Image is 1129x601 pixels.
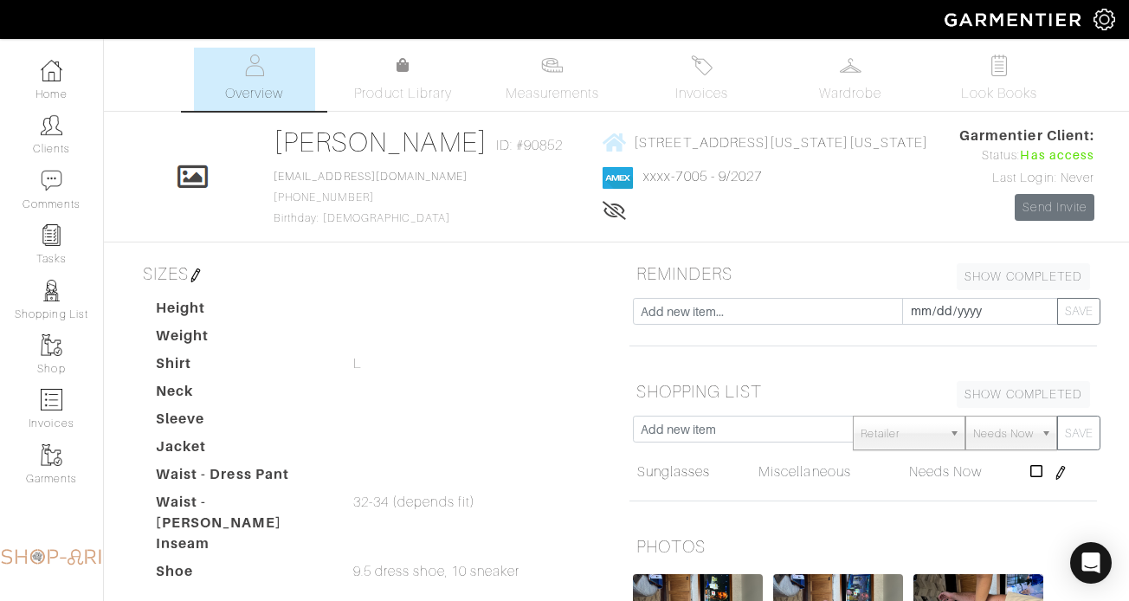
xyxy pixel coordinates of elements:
img: garmentier-logo-header-white-b43fb05a5012e4ada735d5af1a66efaba907eab6374d6393d1fbf88cb4ef424d.png [936,4,1094,35]
span: [STREET_ADDRESS][US_STATE][US_STATE] [634,134,928,150]
span: Measurements [506,83,600,104]
a: Send Invite [1015,194,1094,221]
img: measurements-466bbee1fd09ba9460f595b01e5d73f9e2bff037440d3c8f018324cb6cdf7a4a.svg [541,55,563,76]
a: Invoices [641,48,762,111]
img: orders-27d20c2124de7fd6de4e0e44c1d41de31381a507db9b33961299e4e07d508b8c.svg [691,55,713,76]
a: Measurements [492,48,614,111]
span: Invoices [675,83,728,104]
a: Wardrobe [790,48,911,111]
dt: Shirt [143,353,340,381]
span: [PHONE_NUMBER] Birthday: [DEMOGRAPHIC_DATA] [274,171,468,224]
dt: Neck [143,381,340,409]
img: pen-cf24a1663064a2ec1b9c1bd2387e9de7a2fa800b781884d57f21acf72779bad2.png [189,268,203,282]
h5: REMINDERS [629,256,1097,291]
img: wardrobe-487a4870c1b7c33e795ec22d11cfc2ed9d08956e64fb3008fe2437562e282088.svg [840,55,861,76]
a: Product Library [343,55,464,104]
a: xxxx-7005 - 9/2027 [643,169,762,184]
span: Wardrobe [819,83,881,104]
img: stylists-icon-eb353228a002819b7ec25b43dbf5f0378dd9e0616d9560372ff212230b889e62.png [41,280,62,301]
dt: Shoe [143,561,340,589]
img: comment-icon-a0a6a9ef722e966f86d9cbdc48e553b5cf19dbc54f86b18d962a5391bc8f6eb6.png [41,170,62,191]
span: L [353,353,362,374]
button: SAVE [1057,298,1100,325]
dt: Inseam [143,533,340,561]
img: gear-icon-white-bd11855cb880d31180b6d7d6211b90ccbf57a29d726f0c71d8c61bd08dd39cc2.png [1094,9,1115,30]
a: [STREET_ADDRESS][US_STATE][US_STATE] [603,132,928,153]
span: Retailer [861,417,942,451]
a: Look Books [939,48,1060,111]
a: Overview [194,48,315,111]
div: Open Intercom Messenger [1070,542,1112,584]
span: Overview [225,83,283,104]
a: [PERSON_NAME] [274,126,487,158]
h5: PHOTOS [629,529,1097,564]
span: Garmentier Client: [959,126,1094,146]
img: garments-icon-b7da505a4dc4fd61783c78ac3ca0ef83fa9d6f193b1c9dc38574b1d14d53ca28.png [41,334,62,356]
img: pen-cf24a1663064a2ec1b9c1bd2387e9de7a2fa800b781884d57f21acf72779bad2.png [1054,466,1068,480]
dt: Sleeve [143,409,340,436]
div: Last Login: Never [959,169,1094,188]
img: reminder-icon-8004d30b9f0a5d33ae49ab947aed9ed385cf756f9e5892f1edd6e32f2345188e.png [41,224,62,246]
dt: Weight [143,326,340,353]
span: Needs Now [973,417,1034,451]
a: SHOW COMPLETED [957,381,1090,408]
span: Needs Now [909,464,982,480]
a: SHOW COMPLETED [957,263,1090,290]
span: 32-34 (depends fit) [353,492,475,513]
span: ID: #90852 [496,135,564,156]
img: american_express-1200034d2e149cdf2cc7894a33a747db654cf6f8355cb502592f1d228b2ac700.png [603,167,633,189]
img: todo-9ac3debb85659649dc8f770b8b6100bb5dab4b48dedcbae339e5042a72dfd3cc.svg [989,55,1010,76]
dt: Jacket [143,436,340,464]
img: orders-icon-0abe47150d42831381b5fb84f609e132dff9fe21cb692f30cb5eec754e2cba89.png [41,389,62,410]
dt: Waist - [PERSON_NAME] [143,492,340,533]
button: SAVE [1057,416,1100,450]
dt: Waist - Dress Pant [143,464,340,492]
img: basicinfo-40fd8af6dae0f16599ec9e87c0ef1c0a1fdea2edbe929e3d69a839185d80c458.svg [243,55,265,76]
span: Product Library [354,83,452,104]
input: Add new item [633,416,854,443]
img: clients-icon-6bae9207a08558b7cb47a8932f037763ab4055f8c8b6bfacd5dc20c3e0201464.png [41,114,62,136]
span: Miscellaneous [758,464,851,480]
img: dashboard-icon-dbcd8f5a0b271acd01030246c82b418ddd0df26cd7fceb0bd07c9910d44c42f6.png [41,60,62,81]
input: Add new item... [633,298,903,325]
h5: SHOPPING LIST [629,374,1097,409]
span: Has access [1020,146,1094,165]
img: garments-icon-b7da505a4dc4fd61783c78ac3ca0ef83fa9d6f193b1c9dc38574b1d14d53ca28.png [41,444,62,466]
dt: Height [143,298,340,326]
span: 9.5 dress shoe, 10 sneaker [353,561,519,582]
a: [EMAIL_ADDRESS][DOMAIN_NAME] [274,171,468,183]
div: Status: [959,146,1094,165]
h5: SIZES [136,256,603,291]
span: Look Books [961,83,1038,104]
a: Sunglasses [637,462,711,482]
